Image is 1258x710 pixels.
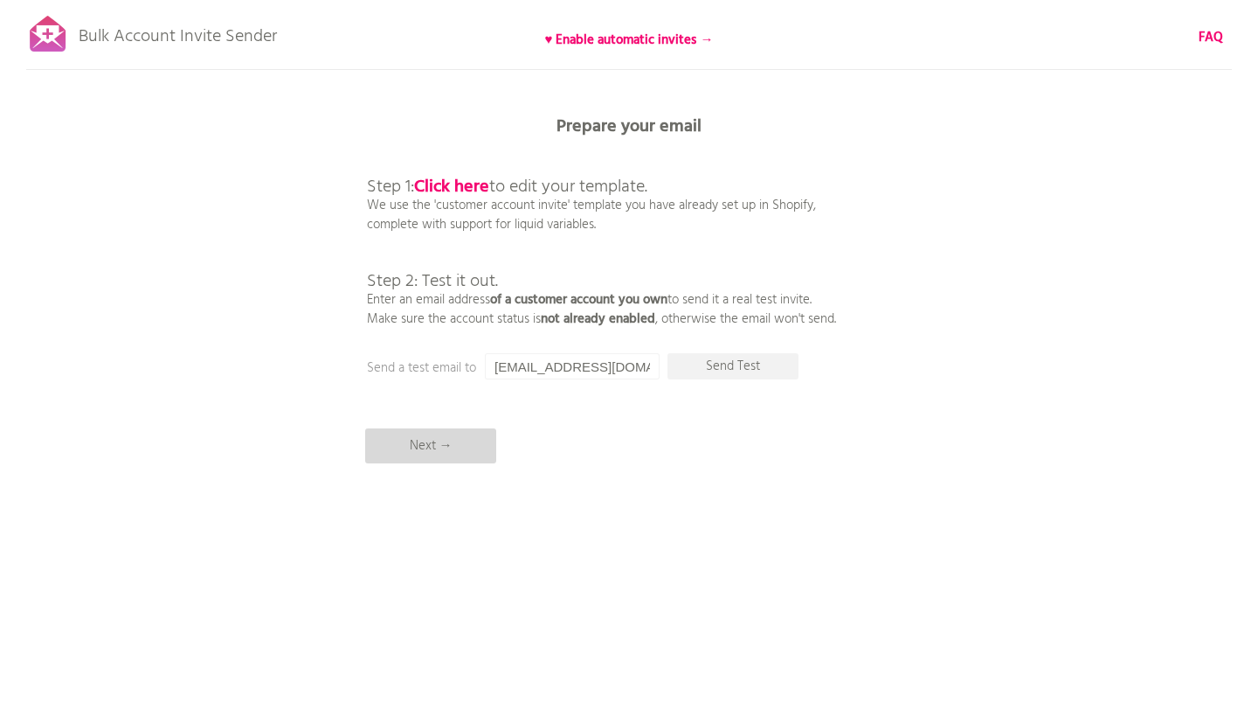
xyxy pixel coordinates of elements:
span: Step 1: to edit your template. [367,173,647,201]
p: We use the 'customer account invite' template you have already set up in Shopify, complete with s... [367,140,836,329]
b: Prepare your email [556,113,702,141]
b: ♥ Enable automatic invites → [545,30,714,51]
p: Next → [365,428,496,463]
p: Bulk Account Invite Sender [79,10,277,54]
a: FAQ [1199,28,1223,47]
p: Send a test email to [367,358,716,378]
b: FAQ [1199,27,1223,48]
a: Click here [414,173,489,201]
b: not already enabled [541,309,655,330]
b: of a customer account you own [490,289,667,310]
span: Step 2: Test it out. [367,268,498,296]
p: Send Test [667,353,798,379]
